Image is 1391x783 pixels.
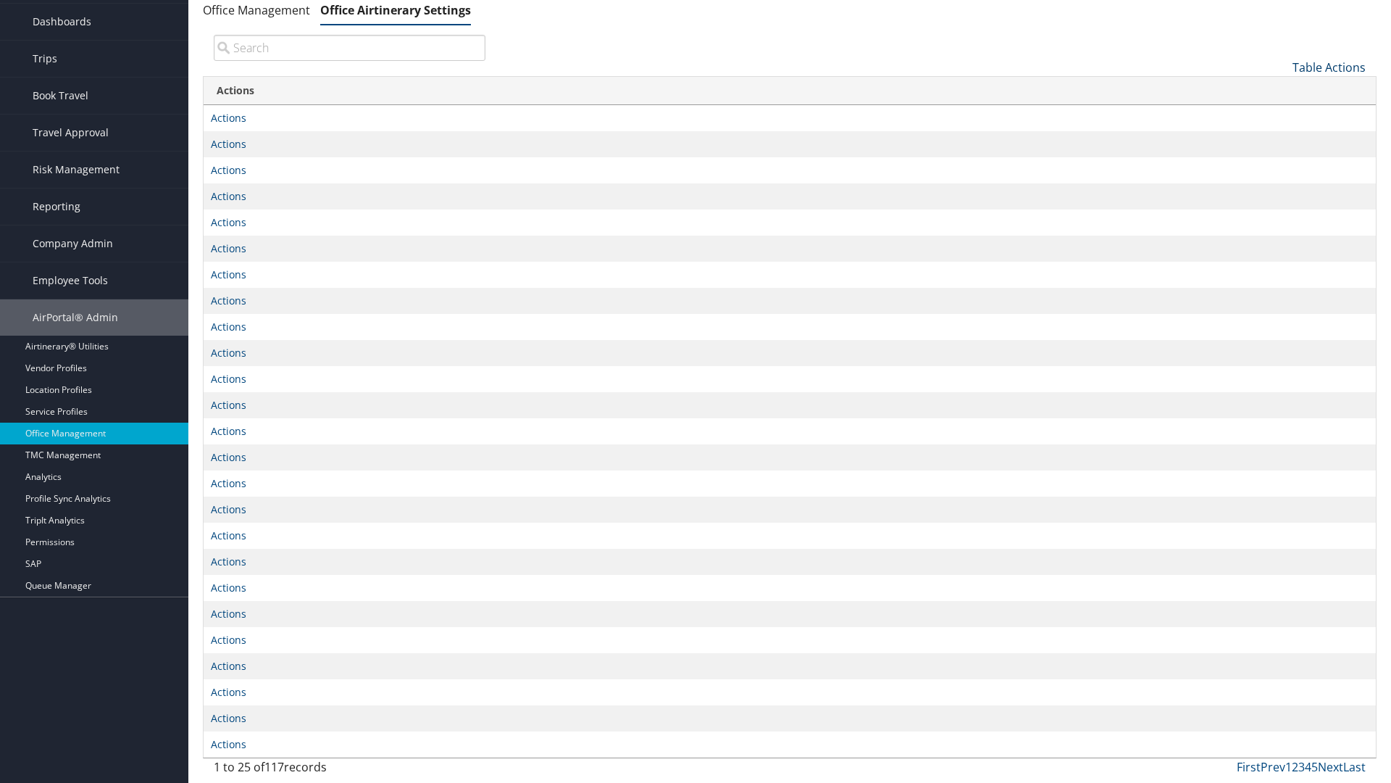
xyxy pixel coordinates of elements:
[1343,759,1366,775] a: Last
[1292,59,1366,75] a: Table Actions
[33,225,113,262] span: Company Admin
[211,398,246,412] a: Actions
[211,189,246,203] a: Actions
[33,299,118,336] span: AirPortal® Admin
[211,711,246,725] a: Actions
[211,555,246,568] a: Actions
[211,372,246,386] a: Actions
[211,476,246,490] a: Actions
[211,529,246,542] a: Actions
[211,268,246,281] a: Actions
[33,152,120,188] span: Risk Management
[211,607,246,621] a: Actions
[1298,759,1305,775] a: 3
[203,2,310,18] a: Office Management
[211,450,246,464] a: Actions
[211,424,246,438] a: Actions
[1292,759,1298,775] a: 2
[33,4,91,40] span: Dashboards
[33,78,88,114] span: Book Travel
[211,659,246,673] a: Actions
[1261,759,1285,775] a: Prev
[211,685,246,699] a: Actions
[264,759,284,775] span: 117
[211,502,246,516] a: Actions
[214,35,485,61] input: Search
[1311,759,1318,775] a: 5
[211,633,246,647] a: Actions
[211,294,246,307] a: Actions
[211,581,246,594] a: Actions
[211,241,246,255] a: Actions
[33,188,80,225] span: Reporting
[211,215,246,229] a: Actions
[211,320,246,333] a: Actions
[211,137,246,151] a: Actions
[33,41,57,77] span: Trips
[33,115,109,151] span: Travel Approval
[1237,759,1261,775] a: First
[33,262,108,299] span: Employee Tools
[211,346,246,360] a: Actions
[211,737,246,751] a: Actions
[1285,759,1292,775] a: 1
[214,758,485,783] div: 1 to 25 of records
[1318,759,1343,775] a: Next
[1305,759,1311,775] a: 4
[211,111,246,125] a: Actions
[204,77,1376,105] th: Actions
[320,2,471,18] a: Office Airtinerary Settings
[211,163,246,177] a: Actions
